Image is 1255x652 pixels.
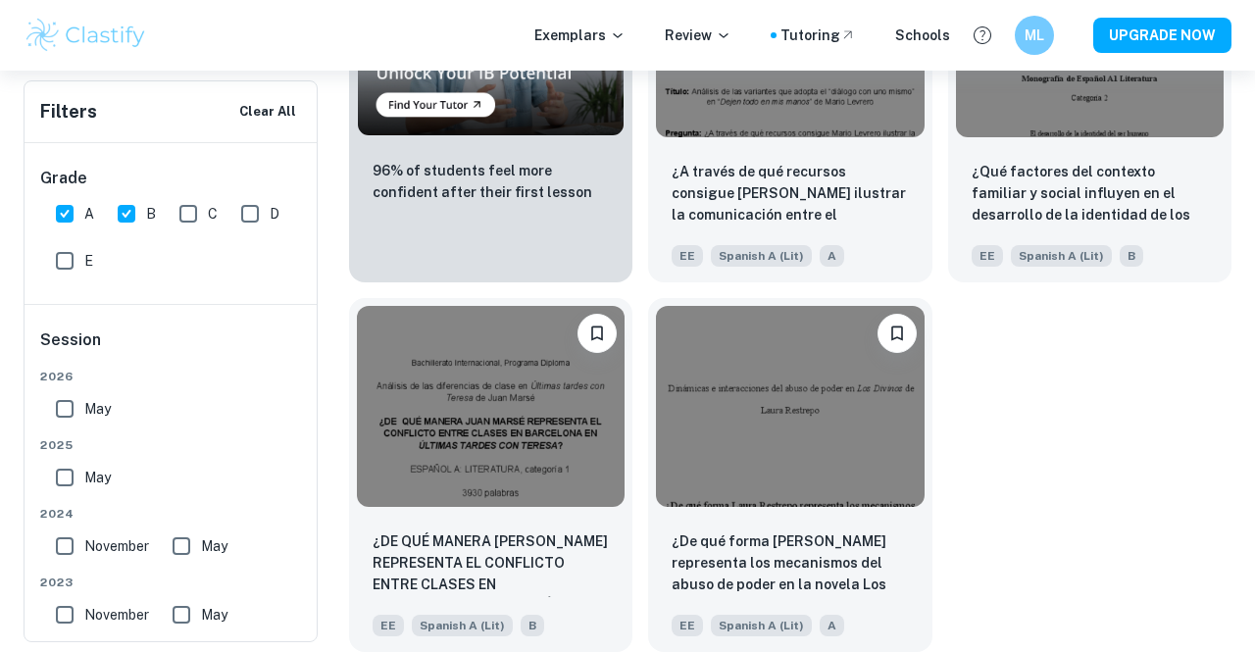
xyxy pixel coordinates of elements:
p: ¿Qué factores del contexto familiar y social influyen en el desarrollo de la identidad de los pro... [972,161,1208,227]
p: ¿DE QUÉ MANERA JUAN MARSÉ REPRESENTA EL CONFLICTO ENTRE CLASES EN BARCELONA EN ÚLTIMAS TARDES CON... [373,530,609,597]
span: B [146,203,156,225]
button: ML [1015,16,1054,55]
span: May [84,398,111,420]
p: 96% of students feel more confident after their first lesson [373,160,609,203]
p: ¿De qué forma Laura Restrepo representa los mecanismos del abuso de poder en la novela Los Divinos? [672,530,908,597]
img: Clastify logo [24,16,148,55]
span: EE [373,615,404,636]
span: November [84,535,149,557]
span: Spanish A (Lit) [1011,245,1112,267]
p: ¿A través de qué recursos consigue Mario Levrero ilustrar la comunicación entre el protagonista y... [672,161,908,227]
p: Exemplars [534,25,626,46]
a: Schools [895,25,950,46]
span: A [820,615,844,636]
span: EE [672,615,703,636]
span: A [84,203,94,225]
img: Spanish A (Lit) EE example thumbnail: ¿De qué forma Laura Restrepo representa [656,306,924,507]
span: 2024 [40,505,303,523]
a: Bookmark ¿De qué forma Laura Restrepo representa los mecanismos del abuso de poder en la novela L... [648,298,931,652]
h6: Filters [40,98,97,125]
span: November [84,604,149,626]
span: May [201,535,227,557]
span: E [84,250,93,272]
button: UPGRADE NOW [1093,18,1231,53]
img: Spanish A (Lit) EE example thumbnail: ¿DE QUÉ MANERA JUAN MARSÉ REPRESENTA EL [357,306,625,507]
a: Bookmark¿DE QUÉ MANERA JUAN MARSÉ REPRESENTA EL CONFLICTO ENTRE CLASES EN BARCELONA EN ÚLTIMAS TA... [349,298,632,652]
span: EE [672,245,703,267]
span: B [521,615,544,636]
button: Clear All [234,97,301,126]
h6: Session [40,328,303,368]
span: 2025 [40,436,303,454]
span: D [270,203,279,225]
span: 2026 [40,368,303,385]
span: B [1120,245,1143,267]
button: Bookmark [878,314,917,353]
a: Tutoring [780,25,856,46]
span: Spanish A (Lit) [711,615,812,636]
h6: Grade [40,167,303,190]
span: May [201,604,227,626]
p: Review [665,25,731,46]
span: Spanish A (Lit) [412,615,513,636]
h6: ML [1024,25,1046,46]
span: EE [972,245,1003,267]
button: Bookmark [577,314,617,353]
span: C [208,203,218,225]
span: A [820,245,844,267]
span: Spanish A (Lit) [711,245,812,267]
button: Help and Feedback [966,19,999,52]
span: 2023 [40,574,303,591]
span: May [84,467,111,488]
